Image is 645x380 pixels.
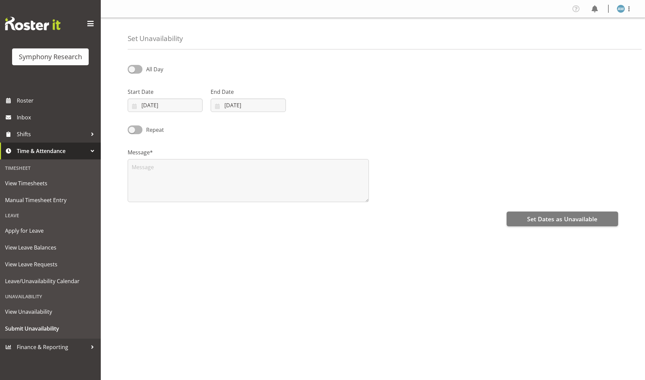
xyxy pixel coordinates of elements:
[5,259,96,269] span: View Leave Requests
[5,276,96,286] span: Leave/Unavailability Calendar
[2,192,99,208] a: Manual Timesheet Entry
[2,303,99,320] a: View Unavailability
[128,148,369,156] label: Message*
[128,88,203,96] label: Start Date
[5,307,96,317] span: View Unavailability
[19,52,82,62] div: Symphony Research
[17,112,97,122] span: Inbox
[17,129,87,139] span: Shifts
[2,161,99,175] div: Timesheet
[142,126,164,134] span: Repeat
[5,195,96,205] span: Manual Timesheet Entry
[527,215,597,223] span: Set Dates as Unavailable
[2,290,99,303] div: Unavailability
[17,342,87,352] span: Finance & Reporting
[507,212,618,226] button: Set Dates as Unavailable
[128,35,183,42] h4: Set Unavailability
[617,5,625,13] img: angela-ward1839.jpg
[211,88,286,96] label: End Date
[2,175,99,192] a: View Timesheets
[2,256,99,273] a: View Leave Requests
[2,273,99,290] a: Leave/Unavailability Calendar
[2,208,99,222] div: Leave
[128,99,203,112] input: Click to select...
[2,239,99,256] a: View Leave Balances
[5,17,60,30] img: Rosterit website logo
[146,66,163,73] span: All Day
[5,242,96,253] span: View Leave Balances
[5,178,96,188] span: View Timesheets
[5,324,96,334] span: Submit Unavailability
[17,96,97,106] span: Roster
[2,320,99,337] a: Submit Unavailability
[211,99,286,112] input: Click to select...
[2,222,99,239] a: Apply for Leave
[5,226,96,236] span: Apply for Leave
[17,146,87,156] span: Time & Attendance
